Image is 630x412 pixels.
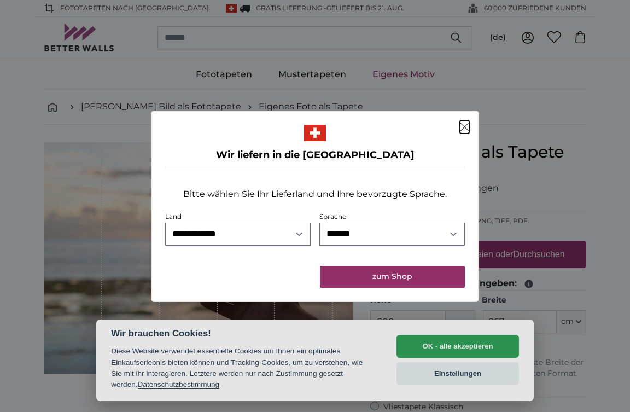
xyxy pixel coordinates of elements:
[165,148,465,163] h4: Wir liefern in die [GEOGRAPHIC_DATA]
[165,212,182,220] label: Land
[460,120,469,134] button: Schließen
[304,125,326,141] img: Schweiz
[320,266,465,288] button: zum Shop
[319,212,346,220] label: Sprache
[183,188,447,201] p: Bitte wählen Sie Ihr Lieferland und Ihre bevorzugte Sprache.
